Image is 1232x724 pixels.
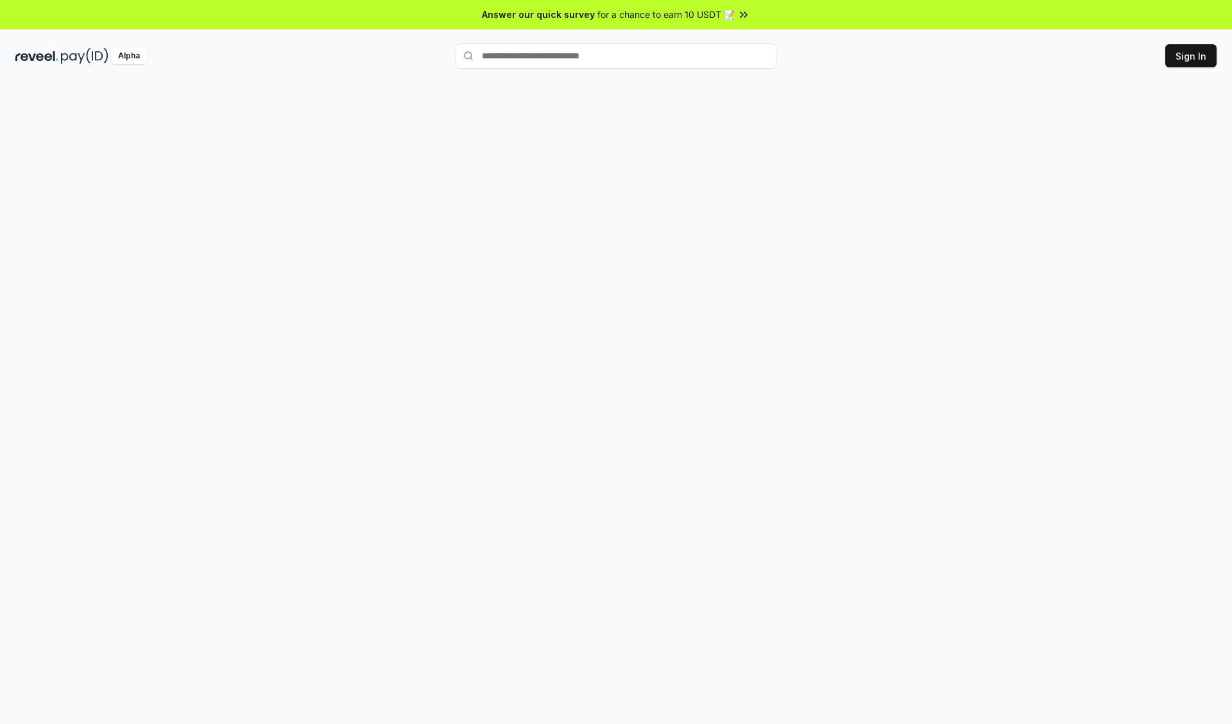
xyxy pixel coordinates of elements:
img: reveel_dark [15,48,58,64]
span: for a chance to earn 10 USDT 📝 [597,8,735,21]
img: pay_id [61,48,108,64]
button: Sign In [1165,44,1217,67]
div: Alpha [111,48,147,64]
span: Answer our quick survey [482,8,595,21]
